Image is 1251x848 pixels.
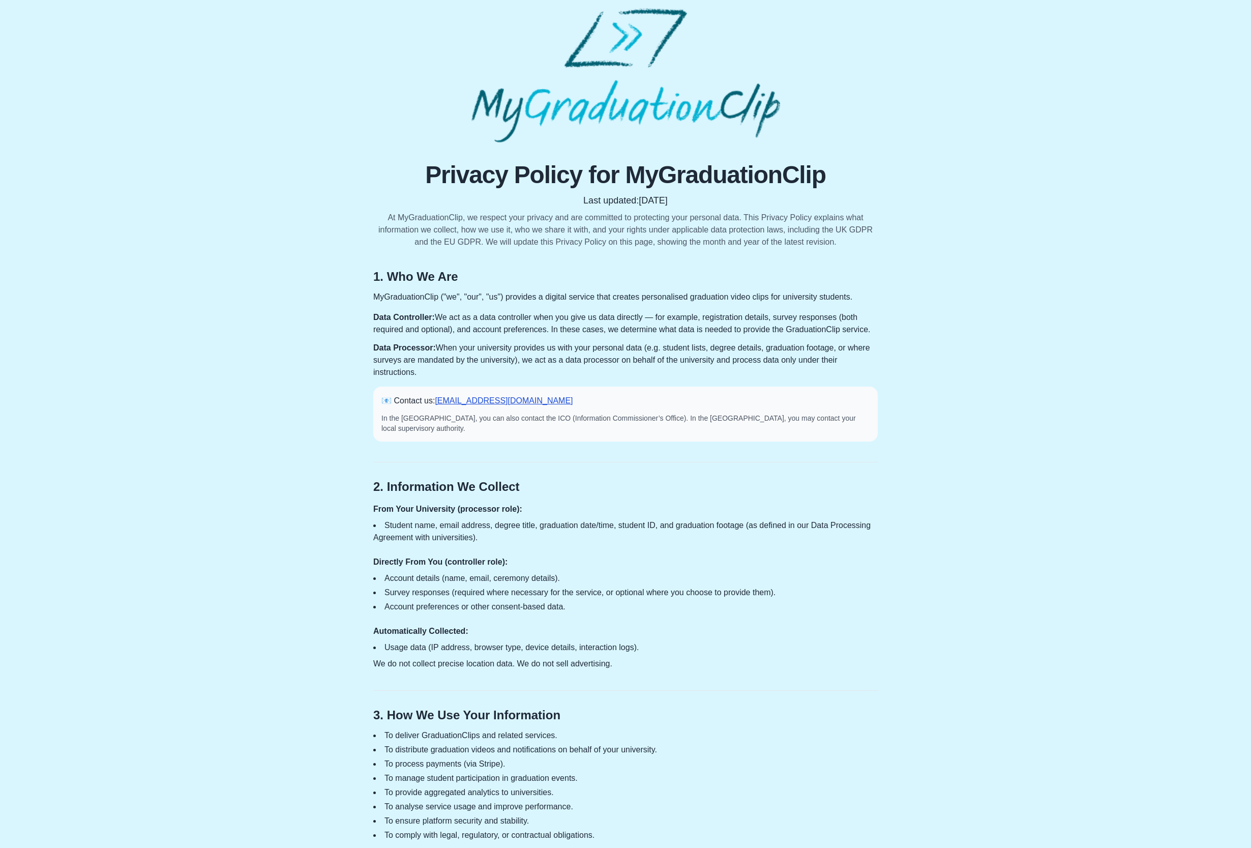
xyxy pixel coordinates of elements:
h2: 1. Who We Are [373,269,878,285]
h3: From Your University (processor role): [373,503,878,515]
p: When your university provides us with your personal data (e.g. student lists, degree details, gra... [373,342,878,378]
li: To comply with legal, regulatory, or contractual obligations. [373,829,878,841]
li: To deliver GraduationClips and related services. [373,729,878,742]
h3: Automatically Collected: [373,625,878,637]
p: We act as a data controller when you give us data directly — for example, registration details, s... [373,311,878,336]
p: We do not collect precise location data. We do not sell advertising. [373,658,878,670]
li: Account preferences or other consent-based data. [373,601,878,613]
li: Account details (name, email, ceremony details). [373,572,878,584]
li: To distribute graduation videos and notifications on behalf of your university. [373,744,878,756]
p: Last updated: [373,193,878,208]
li: Student name, email address, degree title, graduation date/time, student ID, and graduation foota... [373,519,878,544]
li: To process payments (via Stripe). [373,758,878,770]
span: [DATE] [639,195,668,206]
h3: Directly From You (controller role): [373,556,878,568]
p: At MyGraduationClip, we respect your privacy and are committed to protecting your personal data. ... [373,212,878,248]
h2: 3. How We Use Your Information [373,707,878,723]
p: 📧 Contact us: [381,395,870,407]
p: In the [GEOGRAPHIC_DATA], you can also contact the ICO (Information Commissioner’s Office). In th... [381,413,870,433]
li: To manage student participation in graduation events. [373,772,878,784]
li: Survey responses (required where necessary for the service, or optional where you choose to provi... [373,587,878,599]
li: Usage data (IP address, browser type, device details, interaction logs). [373,641,878,654]
h2: 2. Information We Collect [373,479,878,495]
h1: Privacy Policy for MyGraduationClip [373,163,878,187]
p: MyGraduationClip ("we", "our", "us") provides a digital service that creates personalised graduat... [373,291,878,303]
span: Data Controller: [373,313,435,321]
span: Data Processor: [373,343,436,352]
img: MyGraduationClip [471,8,780,142]
li: To provide aggregated analytics to universities. [373,786,878,799]
a: [EMAIL_ADDRESS][DOMAIN_NAME] [435,396,573,405]
li: To analyse service usage and improve performance. [373,801,878,813]
li: To ensure platform security and stability. [373,815,878,827]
